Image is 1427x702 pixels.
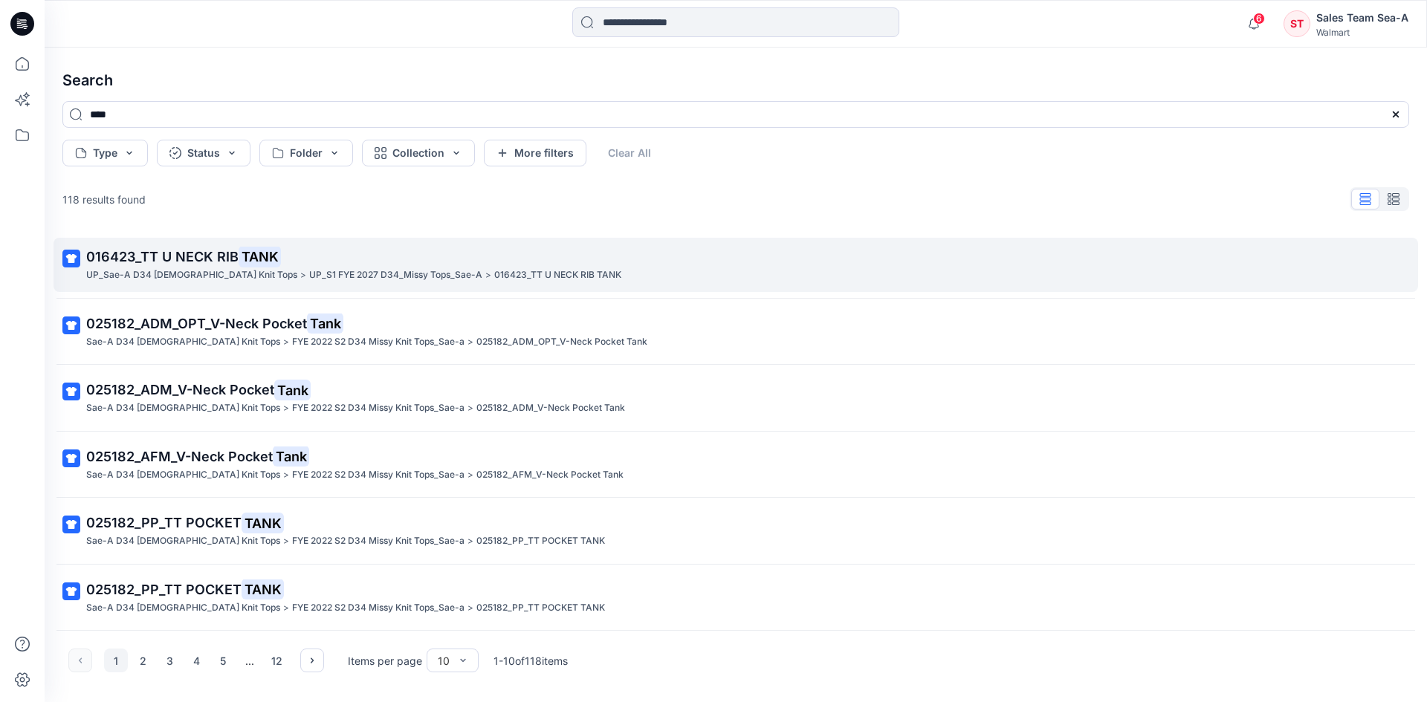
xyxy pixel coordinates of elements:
p: > [467,334,473,350]
mark: Tank [307,313,343,334]
p: 118 results found [62,192,146,207]
p: 025182_AFM_V-Neck Pocket Tank [476,467,624,483]
button: Folder [259,140,353,166]
button: Collection [362,140,475,166]
button: Status [157,140,250,166]
p: > [467,600,473,616]
p: > [283,533,289,549]
button: 12 [265,649,288,672]
p: Sae-A D34 Ladies Knit Tops [86,400,280,416]
a: 025182_ADM_OPT_V-Neck PocketTankSae-A D34 [DEMOGRAPHIC_DATA] Knit Tops>FYE 2022 S2 D34 Missy Knit... [54,305,1418,359]
div: Walmart [1316,27,1408,38]
p: FYE 2022 S2 D34 Missy Knit Tops_Sae-a [292,533,465,549]
p: > [300,267,306,283]
div: Sales Team Sea-A [1316,9,1408,27]
p: 025182_PP_TT POCKET TANK [476,533,605,549]
mark: TANK [242,513,284,533]
p: Sae-A D34 Ladies Knit Tops [86,533,280,549]
p: FYE 2022 S2 D34 Missy Knit Tops_Sae-a [292,400,465,416]
span: 6 [1253,13,1265,25]
p: > [467,533,473,549]
p: Items per page [348,653,422,669]
h4: Search [51,59,1421,101]
p: > [467,400,473,416]
p: > [283,400,289,416]
p: FYE 2022 S2 D34 Missy Knit Tops_Sae-a [292,334,465,350]
button: 3 [158,649,181,672]
button: 5 [211,649,235,672]
p: 1 - 10 of 118 items [494,653,568,669]
mark: TANK [239,246,281,267]
span: 025182_PP_TT POCKET [86,582,242,597]
button: More filters [484,140,586,166]
a: 025182_PP_TT POCKETTANKSae-A D34 [DEMOGRAPHIC_DATA] Knit Tops>FYE 2022 S2 D34 Missy Knit Tops_Sae... [54,504,1418,558]
a: 025182_AFM_V-Neck PocketTankSae-A D34 [DEMOGRAPHIC_DATA] Knit Tops>FYE 2022 S2 D34 Missy Knit Top... [54,438,1418,492]
div: ... [238,649,262,672]
button: Type [62,140,148,166]
p: 025182_ADM_V-Neck Pocket Tank [476,400,625,416]
p: UP_S1 FYE 2027 D34_Missy Tops_Sae-A [309,267,482,283]
p: Sae-A D34 Ladies Knit Tops [86,600,280,616]
span: 025182_ADM_V-Neck Pocket [86,382,274,397]
span: 025182_ADM_OPT_V-Neck Pocket [86,316,307,331]
span: 016423_TT U NECK RIB [86,249,239,264]
p: 016423_TT U NECK RIB TANK [494,267,621,283]
p: FYE 2022 S2 D34 Missy Knit Tops_Sae-a [292,600,465,616]
p: Sae-A D34 Ladies Knit Tops [86,467,280,483]
a: 025182_PP_TT POCKETTANKSae-A D34 [DEMOGRAPHIC_DATA] Knit Tops>FYE 2022 S2 D34 Missy Knit Tops_Sae... [54,571,1418,625]
p: UP_Sae-A D34 Ladies Knit Tops [86,267,297,283]
p: > [485,267,491,283]
span: 025182_PP_TT POCKET [86,515,242,530]
p: 025182_ADM_OPT_V-Neck Pocket Tank [476,334,647,350]
p: FYE 2022 S2 D34 Missy Knit Tops_Sae-a [292,467,465,483]
p: Sae-A D34 Ladies Knit Tops [86,334,280,350]
button: 4 [184,649,208,672]
button: 2 [131,649,155,672]
span: 025182_AFM_V-Neck Pocket [86,449,273,464]
mark: Tank [274,380,311,400]
p: > [283,334,289,350]
p: > [283,600,289,616]
p: > [283,467,289,483]
div: ST [1284,10,1310,37]
a: 016423_TT U NECK RIBTANKUP_Sae-A D34 [DEMOGRAPHIC_DATA] Knit Tops>UP_S1 FYE 2027 D34_Missy Tops_S... [54,238,1418,292]
mark: TANK [242,579,284,599]
mark: Tank [273,446,309,467]
p: > [467,467,473,483]
button: 1 [104,649,128,672]
div: 10 [438,653,450,669]
p: 025182_PP_TT POCKET TANK [476,600,605,616]
a: 025182_ADM_V-Neck PocketTankSae-A D34 [DEMOGRAPHIC_DATA] Knit Tops>FYE 2022 S2 D34 Missy Knit Top... [54,371,1418,425]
